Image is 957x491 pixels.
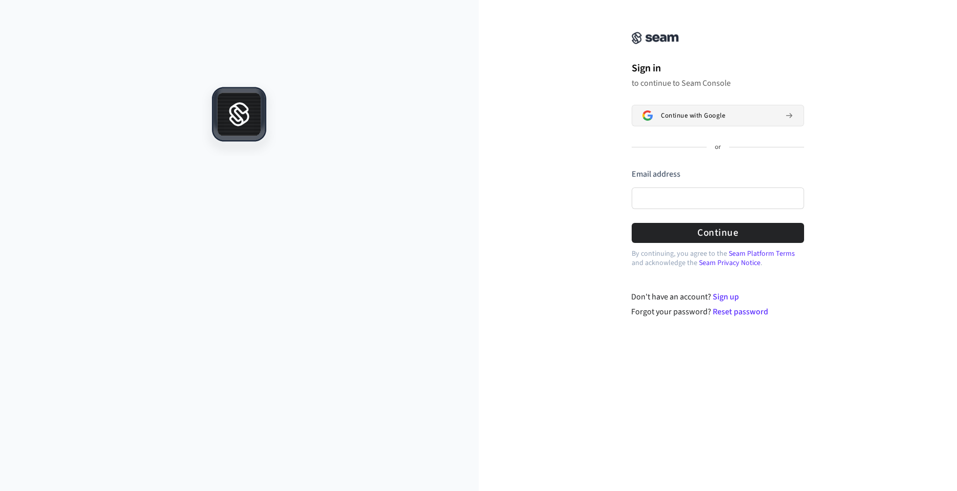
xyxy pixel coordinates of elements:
[631,291,804,303] div: Don't have an account?
[632,105,804,126] button: Sign in with GoogleContinue with Google
[632,168,680,180] label: Email address
[729,249,795,259] a: Seam Platform Terms
[632,249,804,268] p: By continuing, you agree to the and acknowledge the .
[713,291,739,303] a: Sign up
[632,78,804,88] p: to continue to Seam Console
[715,143,721,152] p: or
[642,110,653,121] img: Sign in with Google
[632,32,679,44] img: Seam Console
[699,258,760,268] a: Seam Privacy Notice
[632,223,804,243] button: Continue
[661,111,725,120] span: Continue with Google
[632,61,804,76] h1: Sign in
[713,306,768,317] a: Reset password
[631,306,804,318] div: Forgot your password?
